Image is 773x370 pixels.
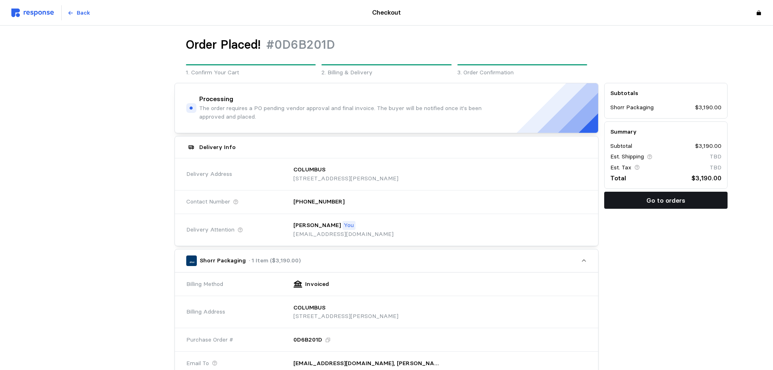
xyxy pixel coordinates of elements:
span: Billing Method [186,280,223,289]
h1: Order Placed! [186,37,261,53]
p: TBD [710,163,721,172]
p: 2. Billing & Delivery [321,68,451,77]
p: $3,190.00 [691,173,721,183]
button: Back [63,5,95,21]
p: Est. Shipping [610,152,644,161]
button: Go to orders [604,192,728,209]
p: $3,190.00 [695,142,721,151]
h4: Processing [199,95,233,104]
span: Delivery Attention [186,225,235,234]
img: svg%3e [11,9,54,17]
span: Contact Number [186,197,230,206]
p: [PERSON_NAME] [293,221,341,230]
p: 0D6B201D [293,335,322,344]
p: Go to orders [646,195,685,206]
button: Shorr Packaging· 1 Item ($3,190.00) [175,249,598,272]
h5: Delivery Info [199,143,236,151]
p: [PHONE_NUMBER] [293,197,345,206]
p: 1. Confirm Your Cart [186,68,316,77]
p: Invoiced [305,280,329,289]
p: Shorr Packaging [610,103,654,112]
p: You [344,221,354,230]
p: [EMAIL_ADDRESS][DOMAIN_NAME], [PERSON_NAME][DOMAIN_NAME][EMAIL_ADDRESS][PERSON_NAME][PERSON_NAME]... [293,359,440,368]
h1: #0D6B201D [266,37,335,53]
h5: Subtotals [610,89,721,97]
p: Back [77,9,90,17]
p: Total [610,173,626,183]
span: Delivery Address [186,170,232,179]
p: [STREET_ADDRESS][PERSON_NAME] [293,174,398,183]
p: The order requires a PO pending vendor approval and final invoice. The buyer will be notified onc... [199,104,487,121]
p: COLUMBUS [293,303,325,312]
p: COLUMBUS [293,165,325,174]
span: Email To [186,359,209,368]
span: Billing Address [186,307,225,316]
p: 3. Order Confirmation [457,68,587,77]
p: · 1 Item ($3,190.00) [249,256,301,265]
p: [EMAIL_ADDRESS][DOMAIN_NAME] [293,230,394,239]
p: Est. Tax [610,163,631,172]
p: Shorr Packaging [200,256,246,265]
p: TBD [710,152,721,161]
p: $3,190.00 [695,103,721,112]
h4: Checkout [372,8,401,17]
span: Purchase Order # [186,335,233,344]
h5: Summary [610,128,721,136]
p: Subtotal [610,142,632,151]
p: [STREET_ADDRESS][PERSON_NAME] [293,312,398,321]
